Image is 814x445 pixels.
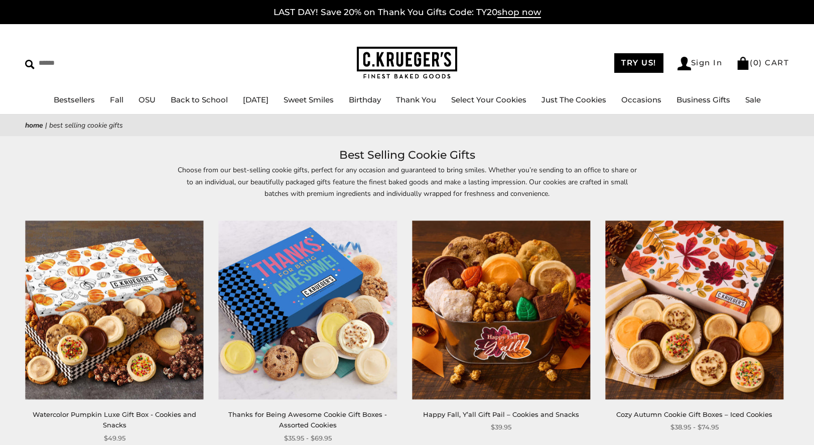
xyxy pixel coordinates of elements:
a: Thank You [396,95,436,104]
img: Search [25,60,35,69]
span: $49.95 [104,433,125,443]
span: Best Selling Cookie Gifts [49,121,123,130]
a: Occasions [621,95,661,104]
a: Business Gifts [676,95,730,104]
a: Sale [745,95,761,104]
img: Account [677,57,691,70]
a: Watercolor Pumpkin Luxe Gift Box - Cookies and Snacks [33,410,196,429]
span: | [45,121,47,130]
img: Bag [736,57,750,70]
h1: Best Selling Cookie Gifts [40,146,774,164]
img: Happy Fall, Y’all Gift Pail – Cookies and Snacks [412,221,590,399]
a: Fall [110,95,123,104]
a: Bestsellers [54,95,95,104]
img: Thanks for Being Awesome Cookie Gift Boxes - Assorted Cookies [219,221,397,399]
a: Sweet Smiles [284,95,334,104]
img: Cozy Autumn Cookie Gift Boxes – Iced Cookies [605,221,783,399]
a: Birthday [349,95,381,104]
img: Watercolor Pumpkin Luxe Gift Box - Cookies and Snacks [26,221,204,399]
a: Cozy Autumn Cookie Gift Boxes – Iced Cookies [616,410,772,418]
a: TRY US! [614,53,663,73]
a: [DATE] [243,95,268,104]
a: Happy Fall, Y’all Gift Pail – Cookies and Snacks [423,410,579,418]
a: Select Your Cookies [451,95,526,104]
a: Home [25,121,43,130]
span: shop now [497,7,541,18]
a: OSU [139,95,156,104]
span: $38.95 - $74.95 [670,422,719,432]
a: Just The Cookies [541,95,606,104]
p: Choose from our best-selling cookie gifts, perfect for any occasion and guaranteed to bring smile... [176,164,638,210]
a: Thanks for Being Awesome Cookie Gift Boxes - Assorted Cookies [228,410,387,429]
span: $39.95 [491,422,511,432]
a: Sign In [677,57,723,70]
span: $35.95 - $69.95 [284,433,332,443]
span: 0 [753,58,759,67]
a: (0) CART [736,58,789,67]
a: Back to School [171,95,228,104]
input: Search [25,55,145,71]
a: LAST DAY! Save 20% on Thank You Gifts Code: TY20shop now [274,7,541,18]
img: C.KRUEGER'S [357,47,457,79]
nav: breadcrumbs [25,120,789,131]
